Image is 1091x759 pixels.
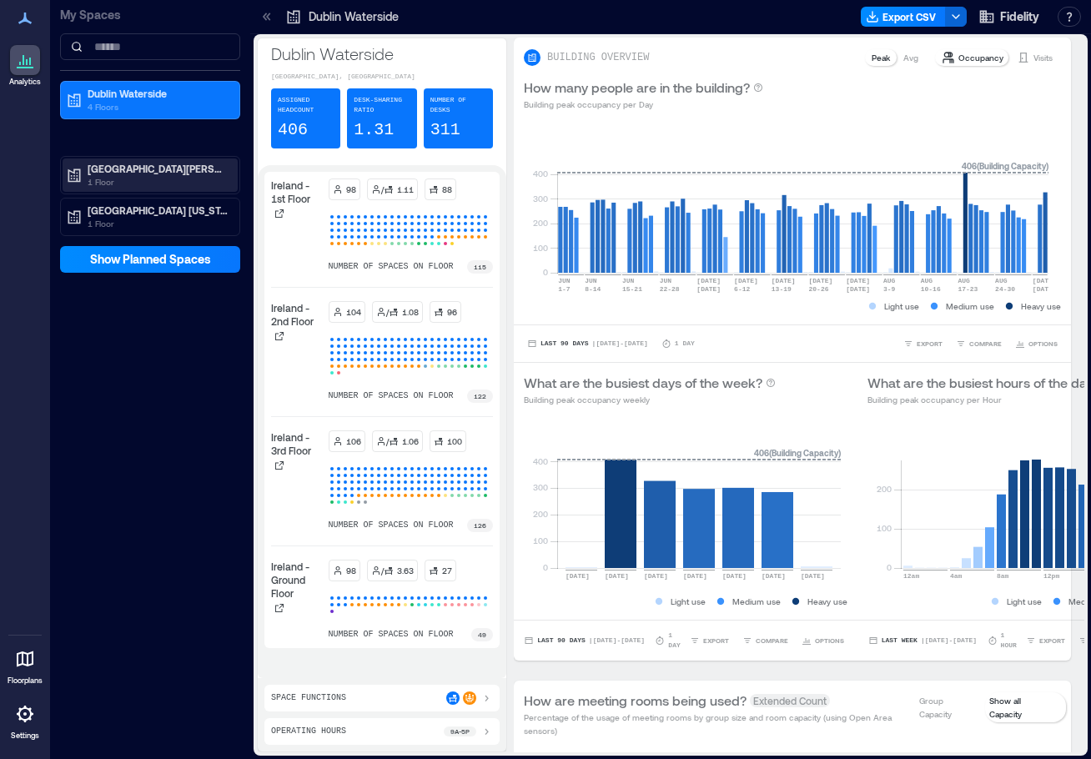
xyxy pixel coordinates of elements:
tspan: 100 [877,523,892,533]
p: 49 [478,630,486,640]
text: 8-14 [585,285,601,293]
p: Percentage of the usage of meeting rooms by group size and room capacity (using Open Area sensors) [524,711,911,737]
p: 106 [346,435,361,448]
tspan: 400 [533,168,548,178]
p: 311 [430,118,460,142]
p: 100 [447,435,462,448]
p: 1 Hour [1001,631,1023,651]
tspan: 300 [533,482,548,492]
p: Assigned Headcount [278,95,334,115]
span: EXPORT [1039,636,1065,646]
text: [DATE] [696,277,721,284]
p: 104 [346,305,361,319]
p: BUILDING OVERVIEW [547,51,649,64]
button: Show Planned Spaces [60,246,240,273]
p: Number of Desks [430,95,486,115]
p: 96 [447,305,457,319]
tspan: 0 [543,562,548,572]
text: 12am [903,572,919,580]
text: 6-12 [734,285,750,293]
p: Medium use [946,299,994,313]
button: EXPORT [900,335,946,352]
p: Occupancy [958,51,1003,64]
p: Desk-sharing ratio [354,95,410,115]
span: OPTIONS [815,636,844,646]
text: [DATE] [1033,277,1057,284]
text: 3-9 [883,285,896,293]
p: 3.63 [397,564,414,577]
p: / [386,305,389,319]
span: Show Planned Spaces [90,251,211,268]
text: [DATE] [772,277,796,284]
p: number of spaces on floor [329,260,454,274]
text: AUG [921,277,933,284]
p: number of spaces on floor [329,390,454,403]
text: 12pm [1043,572,1059,580]
p: Peak [872,51,890,64]
p: number of spaces on floor [329,628,454,641]
tspan: 200 [533,218,548,228]
p: Dublin Waterside [271,42,493,65]
button: Last 90 Days |[DATE]-[DATE] [524,335,651,352]
text: 1-7 [558,285,571,293]
p: Ireland - 3rd Floor [271,430,322,457]
p: / [381,183,384,196]
a: Analytics [4,40,46,92]
text: [DATE] [809,277,833,284]
p: number of spaces on floor [329,519,454,532]
text: [DATE] [644,572,668,580]
p: Ireland - Ground Floor [271,560,322,600]
span: Extended Count [750,694,830,707]
text: [DATE] [762,572,786,580]
button: Fidelity [973,3,1044,30]
p: 126 [474,520,486,530]
p: Heavy use [807,595,847,608]
span: COMPARE [756,636,788,646]
tspan: 0 [887,562,892,572]
tspan: 100 [533,535,548,545]
button: Export CSV [861,7,946,27]
p: 1 Floor [88,175,228,188]
p: Ireland - 2nd Floor [271,301,322,328]
text: 20-26 [809,285,829,293]
text: [DATE] [696,285,721,293]
p: Avg [903,51,918,64]
span: EXPORT [703,636,729,646]
p: Light use [1007,595,1042,608]
button: EXPORT [1023,632,1068,649]
text: [DATE] [801,572,825,580]
p: Ireland - 1st Floor [271,178,322,205]
text: 13-19 [772,285,792,293]
p: How many people are in the building? [524,78,750,98]
p: [GEOGRAPHIC_DATA] [US_STATE] [88,204,228,217]
p: Light use [884,299,919,313]
tspan: 400 [533,456,548,466]
p: 115 [474,262,486,272]
button: COMPARE [739,632,792,649]
span: EXPORT [917,339,943,349]
text: 24-30 [995,285,1015,293]
tspan: 300 [533,194,548,204]
text: JUN [558,277,571,284]
p: 1 Day [668,631,686,651]
text: [DATE] [566,572,590,580]
p: 98 [346,183,356,196]
p: Medium use [732,595,781,608]
text: [DATE] [605,572,629,580]
text: JUN [660,277,672,284]
button: Last 90 Days |[DATE]-[DATE] [524,632,645,649]
p: 98 [346,564,356,577]
text: 4am [950,572,963,580]
text: [DATE] [734,277,758,284]
p: 4 Floors [88,100,228,113]
text: [DATE] [1033,285,1057,293]
p: Settings [11,731,39,741]
text: [DATE] [846,285,870,293]
text: JUN [585,277,597,284]
text: JUN [622,277,635,284]
button: EXPORT [686,632,732,649]
p: Dublin Waterside [309,8,399,25]
button: OPTIONS [1012,335,1061,352]
text: 15-21 [622,285,642,293]
button: Last Week |[DATE]-[DATE] [867,632,977,649]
